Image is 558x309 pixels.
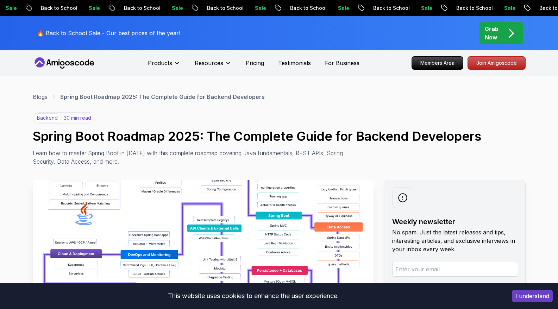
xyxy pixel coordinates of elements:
[5,288,501,304] div: This website uses cookies to enhance the user experience.
[33,93,48,101] a: Blogs
[35,5,83,12] p: Back to School
[485,25,499,42] p: Grab Now
[332,5,355,12] p: Sale
[33,149,348,166] p: Learn how to master Spring Boot in [DATE] with this complete roadmap covering Java fundamentals, ...
[392,262,518,277] input: Enter your email
[201,5,249,12] p: Back to School
[325,59,359,67] a: For Business
[284,5,332,12] p: Back to School
[278,59,311,67] a: Testimonials
[392,228,518,253] p: No spam. Just the latest releases and tips, interesting articles, and exclusive interviews in you...
[246,59,264,67] a: Pricing
[451,5,499,12] p: Back to School
[392,282,518,291] p: Read about our .
[512,290,553,302] button: Accept cookies
[412,56,463,70] a: Members Area
[415,5,438,12] p: Sale
[83,5,106,12] p: Sale
[37,29,180,37] p: 🔥 Back to School Sale - Our best prices of the year!
[412,57,463,69] p: Members Area
[64,114,91,121] p: 30 min read
[118,5,166,12] p: Back to School
[249,5,272,12] p: Sale
[34,113,61,122] p: backend
[148,59,172,67] p: Products
[33,129,526,143] h1: Spring Boot Roadmap 2025: The Complete Guide for Backend Developers
[468,56,526,70] a: Join Amigoscode
[195,59,223,67] p: Resources
[468,57,525,69] p: Join Amigoscode
[60,93,265,101] p: Spring Boot Roadmap 2025: The Complete Guide for Backend Developers
[195,59,232,73] button: Resources
[392,217,518,227] h2: Weekly newsletter
[368,5,415,12] p: Back to School
[499,5,521,12] p: Sale
[166,5,189,12] p: Sale
[148,59,181,73] button: Products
